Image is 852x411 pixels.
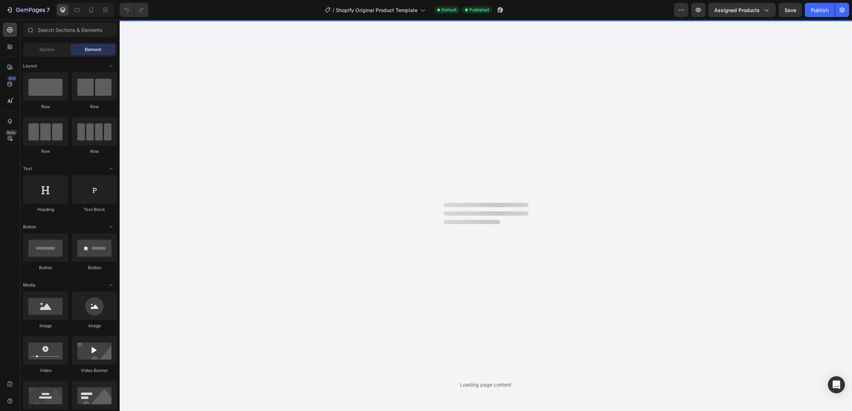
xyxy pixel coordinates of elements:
[23,265,68,271] div: Button
[3,3,53,17] button: 7
[469,7,489,13] span: Published
[442,7,457,13] span: Default
[105,279,117,291] span: Toggle open
[85,46,101,53] span: Element
[72,367,117,374] div: Video Banner
[333,6,334,14] span: /
[23,367,68,374] div: Video
[23,148,68,155] div: Row
[39,46,55,53] span: Section
[811,6,829,14] div: Publish
[336,6,417,14] span: Shopify Original Product Template
[105,60,117,72] span: Toggle open
[785,7,796,13] span: Save
[23,104,68,110] div: Row
[779,3,802,17] button: Save
[72,148,117,155] div: Row
[23,206,68,213] div: Heading
[7,76,17,81] div: 450
[72,323,117,329] div: Image
[72,265,117,271] div: Button
[23,282,35,288] span: Media
[47,6,50,14] p: 7
[714,6,760,14] span: Assigned Products
[23,224,36,230] span: Button
[460,381,512,388] div: Loading page content
[72,104,117,110] div: Row
[23,323,68,329] div: Image
[23,166,32,172] span: Text
[708,3,776,17] button: Assigned Products
[828,376,845,393] div: Open Intercom Messenger
[23,63,37,69] span: Layout
[105,221,117,233] span: Toggle open
[5,130,17,135] div: Beta
[805,3,835,17] button: Publish
[105,163,117,174] span: Toggle open
[120,3,148,17] div: Undo/Redo
[72,206,117,213] div: Text Block
[23,23,117,37] input: Search Sections & Elements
